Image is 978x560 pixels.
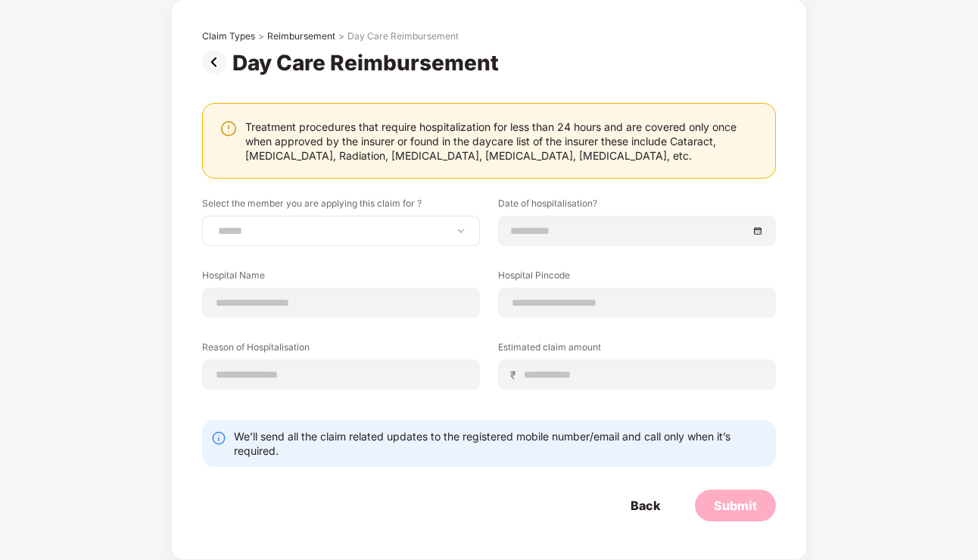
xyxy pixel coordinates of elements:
label: Reason of Hospitalisation [202,341,480,359]
div: Back [631,497,660,514]
div: Treatment procedures that require hospitalization for less than 24 hours and are covered only onc... [245,120,760,163]
label: Select the member you are applying this claim for ? [202,197,480,216]
label: Estimated claim amount [498,341,776,359]
img: svg+xml;base64,PHN2ZyBpZD0iUHJldi0zMngzMiIgeG1sbnM9Imh0dHA6Ly93d3cudzMub3JnLzIwMDAvc3ZnIiB3aWR0aD... [202,50,232,74]
label: Hospital Name [202,269,480,288]
img: svg+xml;base64,PHN2ZyBpZD0iV2FybmluZ18tXzI0eDI0IiBkYXRhLW5hbWU9Ildhcm5pbmcgLSAyNHgyNCIgeG1sbnM9Im... [220,120,238,138]
label: Date of hospitalisation? [498,197,776,216]
div: Day Care Reimbursement [347,30,459,42]
img: svg+xml;base64,PHN2ZyBpZD0iSW5mby0yMHgyMCIgeG1sbnM9Imh0dHA6Ly93d3cudzMub3JnLzIwMDAvc3ZnIiB3aWR0aD... [211,431,226,446]
div: Day Care Reimbursement [232,50,505,76]
div: > [258,30,264,42]
span: ₹ [510,368,522,382]
div: > [338,30,344,42]
div: We’ll send all the claim related updates to the registered mobile number/email and call only when... [234,429,767,458]
div: Reimbursement [267,30,335,42]
label: Hospital Pincode [498,269,776,288]
div: Submit [714,497,757,514]
div: Claim Types [202,30,255,42]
